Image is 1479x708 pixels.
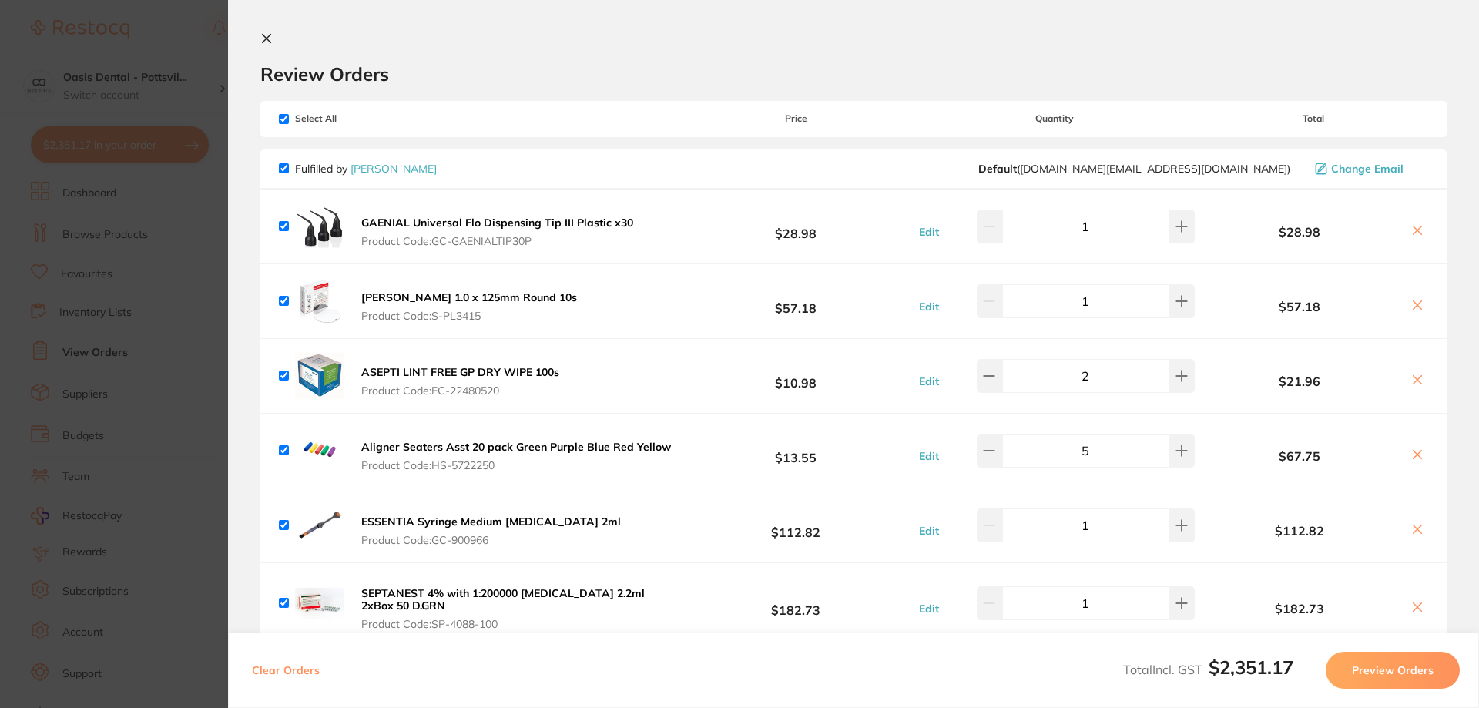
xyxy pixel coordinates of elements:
span: Change Email [1331,163,1404,175]
span: Product Code: HS-5722250 [361,459,671,471]
button: Edit [914,225,944,239]
b: $28.98 [1199,225,1400,239]
b: $28.98 [681,212,911,240]
button: Change Email [1310,162,1428,176]
b: $182.73 [681,589,911,617]
b: $112.82 [681,511,911,539]
b: $21.96 [1199,374,1400,388]
button: Clear Orders [247,652,324,689]
button: ESSENTIA Syringe Medium [MEDICAL_DATA] 2ml Product Code:GC-900966 [357,515,625,547]
b: ESSENTIA Syringe Medium [MEDICAL_DATA] 2ml [361,515,621,528]
b: [PERSON_NAME] 1.0 x 125mm Round 10s [361,290,577,304]
button: Edit [914,300,944,314]
span: Product Code: S-PL3415 [361,310,577,322]
img: ZGp3bnViMA [295,501,344,550]
img: ZjN5Z250bw [295,277,344,326]
img: Y2V3OGd5Zg [295,579,344,628]
b: GAENIAL Universal Flo Dispensing Tip III Plastic x30 [361,216,633,230]
button: Aligner Seaters Asst 20 pack Green Purple Blue Red Yellow Product Code:HS-5722250 [357,440,676,472]
span: Total [1199,113,1428,124]
span: Product Code: GC-900966 [361,534,621,546]
img: ZmxmYjJoYg [295,426,344,475]
img: dWdtazJ6dg [295,351,344,401]
a: [PERSON_NAME] [350,162,437,176]
b: $2,351.17 [1209,656,1293,679]
p: Fulfilled by [295,163,437,175]
b: Aligner Seaters Asst 20 pack Green Purple Blue Red Yellow [361,440,671,454]
span: Product Code: GC-GAENIALTIP30P [361,235,633,247]
b: Default [978,162,1017,176]
b: $10.98 [681,361,911,390]
b: $112.82 [1199,524,1400,538]
span: Total Incl. GST [1123,662,1293,677]
b: $67.75 [1199,449,1400,463]
button: Edit [914,449,944,463]
img: ZzhrbWNnbQ [295,202,344,251]
button: [PERSON_NAME] 1.0 x 125mm Round 10s Product Code:S-PL3415 [357,290,582,323]
b: ASEPTI LINT FREE GP DRY WIPE 100s [361,365,559,379]
button: SEPTANEST 4% with 1:200000 [MEDICAL_DATA] 2.2ml 2xBox 50 D.GRN Product Code:SP-4088-100 [357,586,681,631]
span: Select All [279,113,433,124]
span: Quantity [911,113,1199,124]
b: $57.18 [681,287,911,315]
b: $13.55 [681,436,911,465]
button: Edit [914,524,944,538]
b: $182.73 [1199,602,1400,616]
b: SEPTANEST 4% with 1:200000 [MEDICAL_DATA] 2.2ml 2xBox 50 D.GRN [361,586,645,612]
h2: Review Orders [260,62,1447,86]
span: Product Code: SP-4088-100 [361,618,676,630]
button: ASEPTI LINT FREE GP DRY WIPE 100s Product Code:EC-22480520 [357,365,564,398]
button: Edit [914,602,944,616]
span: Product Code: EC-22480520 [361,384,559,397]
b: $57.18 [1199,300,1400,314]
button: Preview Orders [1326,652,1460,689]
button: Edit [914,374,944,388]
span: customer.care@henryschein.com.au [978,163,1290,175]
span: Price [681,113,911,124]
button: GAENIAL Universal Flo Dispensing Tip III Plastic x30 Product Code:GC-GAENIALTIP30P [357,216,638,248]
